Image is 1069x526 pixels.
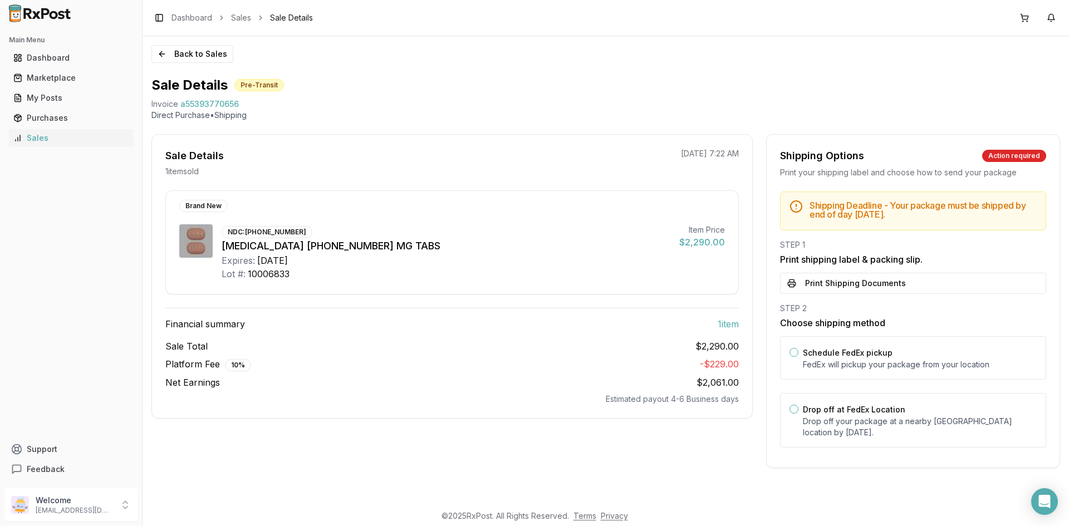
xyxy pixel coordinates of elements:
[810,201,1037,219] h5: Shipping Deadline - Your package must be shipped by end of day [DATE] .
[679,224,725,235] div: Item Price
[679,235,725,249] div: $2,290.00
[179,224,213,258] img: Biktarvy 50-200-25 MG TABS
[222,238,670,254] div: [MEDICAL_DATA] [PHONE_NUMBER] MG TABS
[11,496,29,514] img: User avatar
[222,267,246,281] div: Lot #:
[151,76,228,94] h1: Sale Details
[803,405,905,414] label: Drop off at FedEx Location
[9,108,133,128] a: Purchases
[165,394,739,405] div: Estimated payout 4-6 Business days
[151,99,178,110] div: Invoice
[231,12,251,23] a: Sales
[27,464,65,475] span: Feedback
[234,79,284,91] div: Pre-Transit
[36,506,113,515] p: [EMAIL_ADDRESS][DOMAIN_NAME]
[695,340,739,353] span: $2,290.00
[171,12,313,23] nav: breadcrumb
[171,12,212,23] a: Dashboard
[4,4,76,22] img: RxPost Logo
[165,166,199,177] p: 1 item sold
[681,148,739,159] p: [DATE] 7:22 AM
[9,68,133,88] a: Marketplace
[4,109,138,127] button: Purchases
[4,129,138,147] button: Sales
[780,239,1046,250] div: STEP 1
[4,439,138,459] button: Support
[165,357,251,371] span: Platform Fee
[780,253,1046,266] h3: Print shipping label & packing slip.
[180,99,239,110] span: a55393770656
[573,511,596,520] a: Terms
[225,359,251,371] div: 10 %
[780,303,1046,314] div: STEP 2
[248,267,290,281] div: 10006833
[803,359,1037,370] p: FedEx will pickup your package from your location
[4,69,138,87] button: Marketplace
[4,49,138,67] button: Dashboard
[9,88,133,108] a: My Posts
[13,92,129,104] div: My Posts
[13,72,129,83] div: Marketplace
[9,36,133,45] h2: Main Menu
[718,317,739,331] span: 1 item
[780,148,864,164] div: Shipping Options
[1031,488,1058,515] div: Open Intercom Messenger
[4,89,138,107] button: My Posts
[179,200,228,212] div: Brand New
[222,226,312,238] div: NDC: [PHONE_NUMBER]
[165,148,224,164] div: Sale Details
[780,316,1046,330] h3: Choose shipping method
[697,377,739,388] span: $2,061.00
[4,459,138,479] button: Feedback
[257,254,288,267] div: [DATE]
[700,358,739,370] span: - $229.00
[803,348,893,357] label: Schedule FedEx pickup
[222,254,255,267] div: Expires:
[165,376,220,389] span: Net Earnings
[9,128,133,148] a: Sales
[151,110,1060,121] p: Direct Purchase • Shipping
[13,132,129,144] div: Sales
[165,317,245,331] span: Financial summary
[9,48,133,68] a: Dashboard
[780,167,1046,178] div: Print your shipping label and choose how to send your package
[165,340,208,353] span: Sale Total
[151,45,233,63] button: Back to Sales
[13,112,129,124] div: Purchases
[982,150,1046,162] div: Action required
[270,12,313,23] span: Sale Details
[803,416,1037,438] p: Drop off your package at a nearby [GEOGRAPHIC_DATA] location by [DATE] .
[13,52,129,63] div: Dashboard
[36,495,113,506] p: Welcome
[780,273,1046,294] button: Print Shipping Documents
[601,511,628,520] a: Privacy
